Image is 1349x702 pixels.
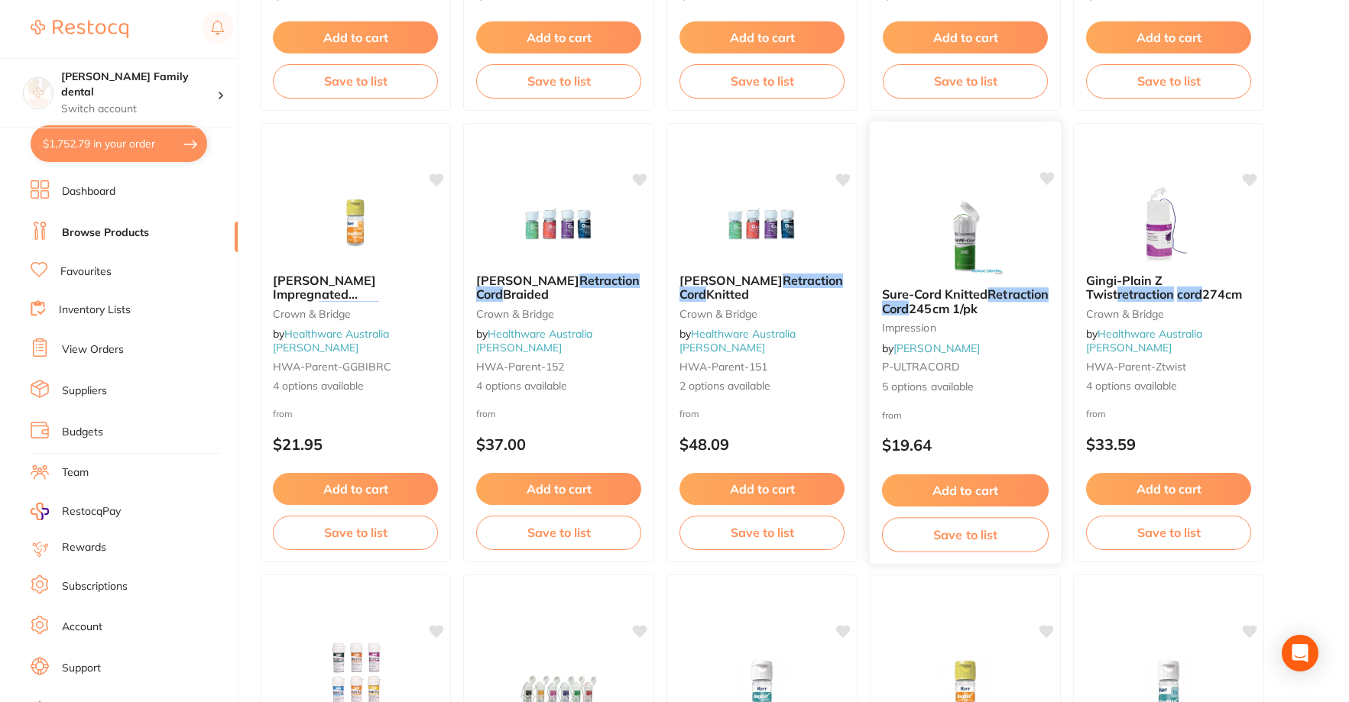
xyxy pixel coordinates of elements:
button: Save to list [476,64,641,98]
span: from [882,409,902,420]
span: from [679,408,699,419]
small: Crown & Bridge [273,308,438,320]
span: from [1086,408,1106,419]
b: Sure-Cord Knitted Retraction Cord 245cm 1/pk [882,287,1049,315]
span: Sure-Cord Knitted [882,286,987,302]
button: Add to cart [1086,473,1251,505]
a: Healthware Australia [PERSON_NAME] [476,327,592,354]
b: Gingi-Plain Z Twist retraction cord 274cm [1086,273,1251,302]
span: by [679,327,796,354]
em: Retraction [783,273,843,288]
span: 4 options available [1086,379,1251,394]
div: Open Intercom Messenger [1282,635,1318,671]
button: Save to list [883,64,1048,98]
button: Add to cart [1086,21,1251,53]
span: HWA-parent-GGBIBRC [273,360,391,374]
img: RestocqPay [31,503,49,520]
a: Subscriptions [62,579,128,594]
button: Save to list [273,516,438,549]
a: Favourites [60,264,112,280]
em: Cord [882,300,909,315]
img: Gingi-Plain Z Twist retraction cord 274cm [1119,185,1218,261]
em: Retraction [987,286,1049,302]
button: Add to cart [476,21,641,53]
span: RestocqPay [62,504,121,519]
a: Healthware Australia [PERSON_NAME] [273,327,389,354]
button: Save to list [273,64,438,98]
button: Add to cart [882,474,1049,507]
span: Knitted [706,286,749,302]
img: Sure-Cord Knitted Retraction Cord 245cm 1/pk [915,198,1015,275]
button: Save to list [679,64,845,98]
img: Westbrook Family dental [24,78,53,107]
small: Crown & Bridge [1086,308,1251,320]
span: Braided [503,286,549,302]
b: Kerr GingiBraid+ Impregnated Braided Retraction Cord 183cm [273,273,438,302]
p: $37.00 [476,435,641,453]
button: Add to cart [273,21,438,53]
span: Gingi-Plain Z Twist [1086,273,1163,302]
p: $33.59 [1086,435,1251,453]
a: Team [62,465,89,480]
button: Add to cart [273,473,438,505]
span: HWA-parent-152 [476,360,564,374]
span: 5 options available [882,379,1049,394]
span: 245cm 1/pk [909,300,978,315]
button: Add to cart [679,473,845,505]
a: [PERSON_NAME] [893,341,980,354]
button: Save to list [882,517,1049,552]
span: [PERSON_NAME] Impregnated Braided [273,273,376,316]
span: by [476,327,592,354]
span: from [273,408,293,419]
a: Support [62,661,101,676]
span: from [476,408,496,419]
button: $1,752.79 in your order [31,125,207,162]
button: Save to list [1086,516,1251,549]
p: $21.95 [273,435,438,453]
span: P-ULTRACORD [882,360,959,374]
span: 2 options available [679,379,845,394]
a: Restocq Logo [31,11,128,47]
button: Save to list [679,516,845,549]
em: cord [1177,286,1202,302]
em: Cord [476,286,503,302]
em: retraction [1117,286,1174,302]
em: Cord [679,286,706,302]
span: 4 options available [476,379,641,394]
a: Rewards [62,540,106,555]
a: Suppliers [62,383,107,399]
p: $48.09 [679,435,845,453]
small: Crown & Bridge [476,308,641,320]
span: [PERSON_NAME] [679,273,783,288]
small: impression [882,322,1049,334]
button: Save to list [476,516,641,549]
a: Browse Products [62,225,149,241]
a: Inventory Lists [59,302,131,318]
span: by [273,327,389,354]
a: Dashboard [62,184,115,199]
a: View Orders [62,342,124,357]
h4: Westbrook Family dental [61,70,217,99]
a: Healthware Australia [PERSON_NAME] [1086,327,1202,354]
img: Restocq Logo [31,20,128,38]
small: Crown & Bridge [679,308,845,320]
em: Retraction [319,301,379,316]
span: HWA-parent-151 [679,360,767,374]
img: Kerr GingiBraid+ Impregnated Braided Retraction Cord 183cm [306,185,405,261]
p: Switch account [61,102,217,117]
b: Alan Retraction Cord Knitted [679,273,845,302]
button: Add to cart [476,473,641,505]
p: $19.64 [882,436,1049,454]
img: Alan Retraction Cord Braided [509,185,608,261]
span: by [882,341,980,354]
a: Account [62,620,102,635]
a: RestocqPay [31,503,121,520]
span: by [1086,327,1202,354]
b: Alan Retraction Cord Braided [476,273,641,302]
a: Healthware Australia [PERSON_NAME] [679,327,796,354]
button: Add to cart [883,21,1048,53]
span: 4 options available [273,379,438,394]
button: Add to cart [679,21,845,53]
span: [PERSON_NAME] [476,273,579,288]
a: Budgets [62,425,103,440]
